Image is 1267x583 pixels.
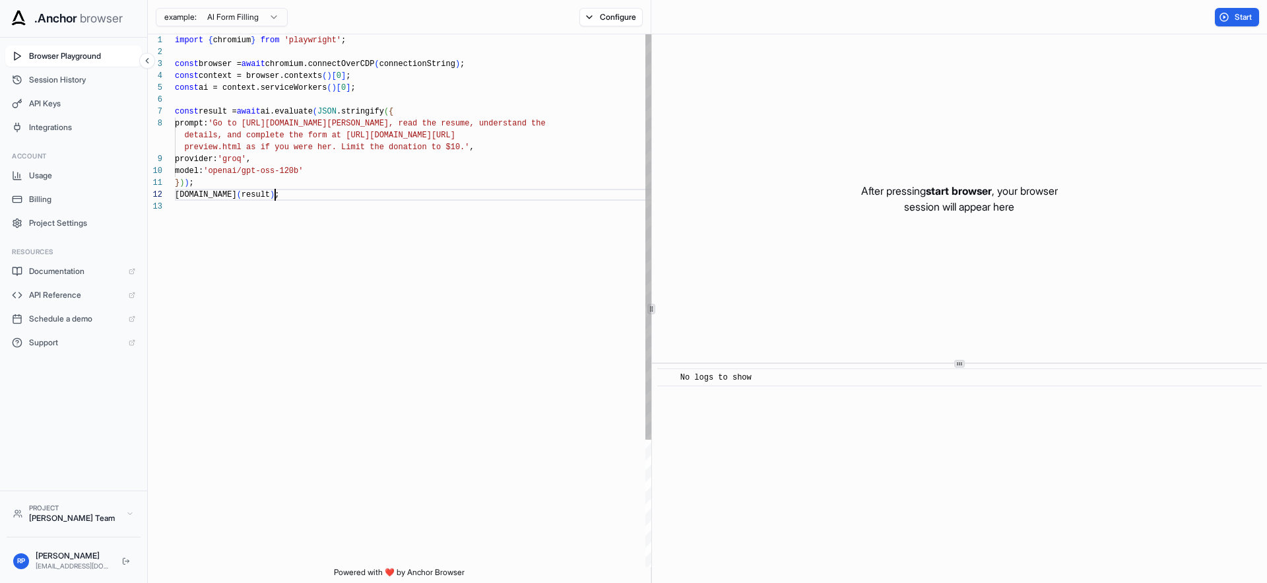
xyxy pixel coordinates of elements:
[203,166,303,176] span: 'openai/gpt-oss-120b'
[29,218,135,228] span: Project Settings
[148,70,162,82] div: 4
[189,178,194,188] span: ;
[313,107,317,116] span: (
[5,261,142,282] a: Documentation
[199,71,322,81] span: context = browser.contexts
[213,36,251,45] span: chromium
[29,75,135,85] span: Session History
[148,201,162,213] div: 13
[29,314,122,324] span: Schedule a demo
[408,119,546,128] span: ad the resume, understand the
[469,143,474,152] span: ,
[17,556,25,566] span: RP
[579,8,643,26] button: Configure
[175,119,208,128] span: prompt:
[275,190,279,199] span: ;
[148,58,162,70] div: 3
[218,154,246,164] span: 'groq'
[148,34,162,46] div: 1
[29,98,135,109] span: API Keys
[341,83,346,92] span: 0
[5,117,142,138] button: Integrations
[389,107,393,116] span: {
[5,93,142,114] button: API Keys
[332,71,337,81] span: [
[664,371,670,384] span: ​
[175,71,199,81] span: const
[861,183,1058,215] p: After pressing , your browser session will appear here
[29,51,135,61] span: Browser Playground
[374,59,379,69] span: (
[29,194,135,205] span: Billing
[261,107,313,116] span: ai.evaluate
[337,71,341,81] span: 0
[926,184,992,197] span: start browser
[175,36,203,45] span: import
[29,503,119,513] div: Project
[139,53,155,69] button: Collapse sidebar
[8,8,29,29] img: Anchor Icon
[29,122,135,133] span: Integrations
[199,59,242,69] span: browser =
[148,189,162,201] div: 12
[12,151,135,161] h3: Account
[148,106,162,118] div: 7
[242,59,265,69] span: await
[346,71,350,81] span: ;
[148,177,162,189] div: 11
[36,551,112,561] div: [PERSON_NAME]
[332,83,337,92] span: )
[148,46,162,58] div: 2
[341,36,346,45] span: ;
[455,59,460,69] span: )
[5,213,142,234] button: Project Settings
[379,59,455,69] span: connectionString
[1235,12,1253,22] span: Start
[175,166,203,176] span: model:
[327,83,331,92] span: (
[184,131,370,140] span: details, and complete the form at [URL]
[317,107,337,116] span: JSON
[148,82,162,94] div: 5
[237,190,242,199] span: (
[5,285,142,306] a: API Reference
[5,69,142,90] button: Session History
[327,71,331,81] span: )
[5,308,142,329] a: Schedule a demo
[334,567,465,583] span: Powered with ❤️ by Anchor Browser
[284,36,341,45] span: 'playwright'
[460,59,465,69] span: ;
[29,266,122,277] span: Documentation
[36,561,112,571] div: [EMAIL_ADDRESS][DOMAIN_NAME]
[265,59,375,69] span: chromium.connectOverCDP
[29,337,122,348] span: Support
[175,154,218,164] span: provider:
[261,36,280,45] span: from
[5,165,142,186] button: Usage
[242,190,270,199] span: result
[12,247,135,257] h3: Resources
[341,71,346,81] span: ]
[246,154,251,164] span: ,
[680,373,752,382] span: No logs to show
[175,83,199,92] span: const
[237,107,261,116] span: await
[5,46,142,67] button: Browser Playground
[422,143,469,152] span: n to $10.'
[337,107,384,116] span: .stringify
[251,36,255,45] span: }
[270,190,275,199] span: )
[175,59,199,69] span: const
[29,170,135,181] span: Usage
[175,178,179,188] span: }
[5,332,142,353] a: Support
[164,12,197,22] span: example:
[29,290,122,300] span: API Reference
[29,513,119,524] div: [PERSON_NAME] Team
[199,83,327,92] span: ai = context.serviceWorkers
[175,107,199,116] span: const
[80,9,123,28] span: browser
[148,94,162,106] div: 6
[1215,8,1259,26] button: Start
[148,153,162,165] div: 9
